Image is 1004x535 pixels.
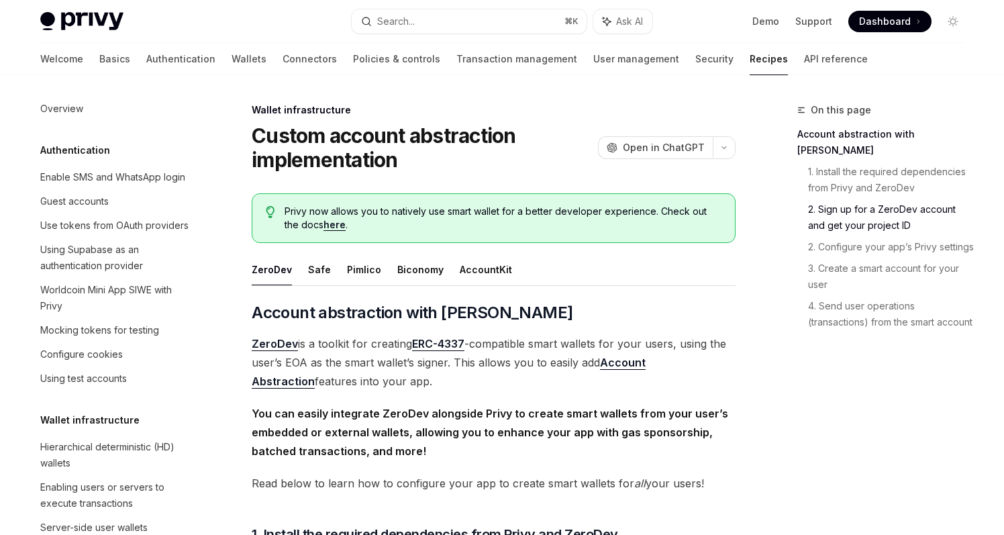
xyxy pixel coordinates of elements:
span: ⌘ K [564,16,579,27]
a: Wallets [232,43,266,75]
a: Hierarchical deterministic (HD) wallets [30,435,201,475]
a: Account abstraction with [PERSON_NAME] [797,124,974,161]
div: Using test accounts [40,371,127,387]
span: Read below to learn how to configure your app to create smart wallets for your users! [252,474,736,493]
span: Open in ChatGPT [623,141,705,154]
button: Biconomy [397,254,444,285]
strong: You can easily integrate ZeroDev alongside Privy to create smart wallets from your user’s embedde... [252,407,728,458]
span: Privy now allows you to natively use smart wallet for a better developer experience. Check out th... [285,205,721,232]
a: Policies & controls [353,43,440,75]
a: Enabling users or servers to execute transactions [30,475,201,516]
div: Worldcoin Mini App SIWE with Privy [40,282,193,314]
a: Authentication [146,43,215,75]
div: Overview [40,101,83,117]
button: Open in ChatGPT [598,136,713,159]
a: Enable SMS and WhatsApp login [30,165,201,189]
h5: Wallet infrastructure [40,412,140,428]
a: 1. Install the required dependencies from Privy and ZeroDev [808,161,974,199]
a: Using test accounts [30,367,201,391]
a: ZeroDev [252,337,298,351]
a: Overview [30,97,201,121]
a: Worldcoin Mini App SIWE with Privy [30,278,201,318]
a: User management [593,43,679,75]
div: Hierarchical deterministic (HD) wallets [40,439,193,471]
a: Recipes [750,43,788,75]
div: Enable SMS and WhatsApp login [40,169,185,185]
div: Enabling users or servers to execute transactions [40,479,193,512]
em: all [634,477,646,490]
button: Safe [308,254,331,285]
button: Toggle dark mode [942,11,964,32]
a: Security [695,43,734,75]
a: Using Supabase as an authentication provider [30,238,201,278]
span: Dashboard [859,15,911,28]
span: Ask AI [616,15,643,28]
a: 4. Send user operations (transactions) from the smart account [808,295,974,333]
a: Support [795,15,832,28]
a: Demo [752,15,779,28]
a: Dashboard [848,11,932,32]
div: Configure cookies [40,346,123,362]
div: Use tokens from OAuth providers [40,217,189,234]
span: is a toolkit for creating -compatible smart wallets for your users, using the user’s EOA as the s... [252,334,736,391]
a: Guest accounts [30,189,201,213]
a: Basics [99,43,130,75]
a: Configure cookies [30,342,201,367]
div: Wallet infrastructure [252,103,736,117]
h1: Custom account abstraction implementation [252,124,593,172]
button: Ask AI [593,9,652,34]
a: here [323,219,346,231]
a: Use tokens from OAuth providers [30,213,201,238]
div: Guest accounts [40,193,109,209]
svg: Tip [266,206,275,218]
h5: Authentication [40,142,110,158]
a: API reference [804,43,868,75]
a: 2. Sign up for a ZeroDev account and get your project ID [808,199,974,236]
img: light logo [40,12,123,31]
span: Account abstraction with [PERSON_NAME] [252,302,572,324]
a: 2. Configure your app’s Privy settings [808,236,974,258]
button: Search...⌘K [352,9,587,34]
div: Using Supabase as an authentication provider [40,242,193,274]
span: On this page [811,102,871,118]
button: Pimlico [347,254,381,285]
button: AccountKit [460,254,512,285]
a: Mocking tokens for testing [30,318,201,342]
div: Search... [377,13,415,30]
button: ZeroDev [252,254,292,285]
a: Transaction management [456,43,577,75]
a: Welcome [40,43,83,75]
div: Mocking tokens for testing [40,322,159,338]
a: Connectors [283,43,337,75]
a: ERC-4337 [412,337,464,351]
a: 3. Create a smart account for your user [808,258,974,295]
